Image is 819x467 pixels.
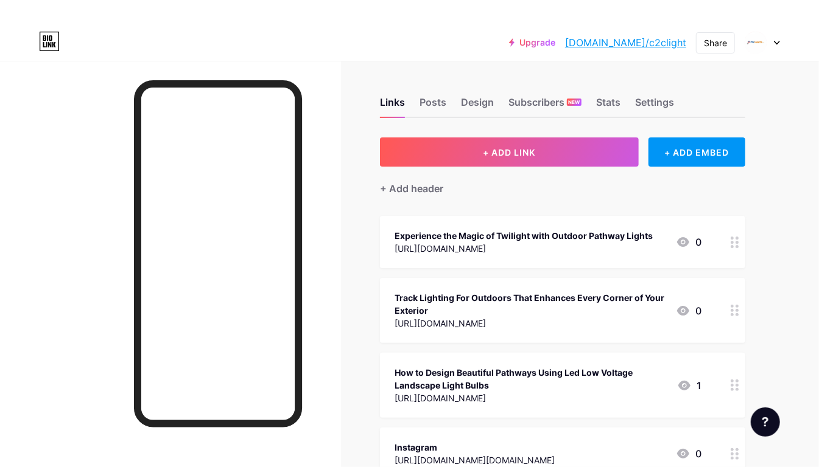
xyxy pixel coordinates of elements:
[635,95,674,117] div: Settings
[380,95,405,117] div: Links
[395,366,667,392] div: How to Design Beautiful Pathways Using Led Low Voltage Landscape Light Bulbs
[380,181,443,196] div: + Add header
[565,35,686,50] a: [DOMAIN_NAME]/c2clight
[676,303,701,318] div: 0
[569,99,580,106] span: NEW
[395,242,653,255] div: [URL][DOMAIN_NAME]
[395,441,555,454] div: Instagram
[744,31,767,54] img: C2C Lights
[508,95,582,117] div: Subscribers
[395,317,666,330] div: [URL][DOMAIN_NAME]
[676,446,701,461] div: 0
[395,291,666,317] div: Track Lighting For Outdoors That Enhances Every Corner of Your Exterior
[596,95,620,117] div: Stats
[395,392,667,404] div: [URL][DOMAIN_NAME]
[483,147,535,157] span: + ADD LINK
[395,454,555,466] div: [URL][DOMAIN_NAME][DOMAIN_NAME]
[676,235,701,249] div: 0
[420,95,446,117] div: Posts
[677,378,701,393] div: 1
[395,229,653,242] div: Experience the Magic of Twilight with Outdoor Pathway Lights
[509,38,555,47] a: Upgrade
[461,95,494,117] div: Design
[380,137,639,167] button: + ADD LINK
[704,36,727,49] div: Share
[649,137,745,167] div: + ADD EMBED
